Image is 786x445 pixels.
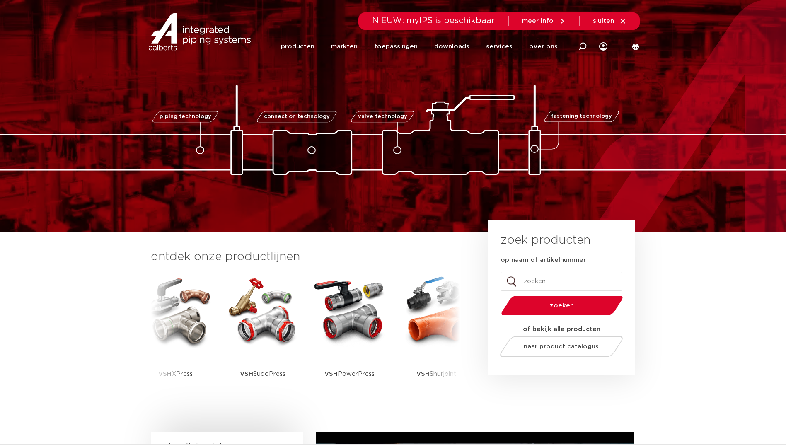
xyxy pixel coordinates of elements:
p: Shurjoint [416,348,457,400]
a: VSHXPress [138,273,213,400]
strong: VSH [240,371,253,377]
a: VSHSudoPress [225,273,300,400]
span: valve technology [358,114,407,119]
span: NIEUW: myIPS is beschikbaar [372,17,495,25]
h3: zoek producten [501,232,590,249]
a: sluiten [593,17,626,25]
button: zoeken [498,295,626,316]
span: sluiten [593,18,614,24]
strong: of bekijk alle producten [523,326,600,332]
a: VSHShurjoint [399,273,474,400]
span: piping technology [160,114,211,119]
h3: ontdek onze productlijnen [151,249,460,265]
a: markten [331,31,358,63]
span: naar product catalogus [524,343,599,350]
nav: Menu [281,31,558,63]
span: zoeken [522,302,602,309]
a: toepassingen [374,31,418,63]
a: VSHPowerPress [312,273,387,400]
strong: VSH [416,371,430,377]
span: connection technology [264,114,329,119]
label: op naam of artikelnummer [501,256,586,264]
span: fastening technology [551,114,612,119]
p: PowerPress [324,348,375,400]
a: meer info [522,17,566,25]
a: naar product catalogus [498,336,625,357]
p: SudoPress [240,348,285,400]
p: XPress [158,348,193,400]
span: meer info [522,18,554,24]
a: over ons [529,31,558,63]
a: services [486,31,513,63]
strong: VSH [324,371,338,377]
input: zoeken [501,272,622,291]
a: producten [281,31,314,63]
a: downloads [434,31,469,63]
strong: VSH [158,371,172,377]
